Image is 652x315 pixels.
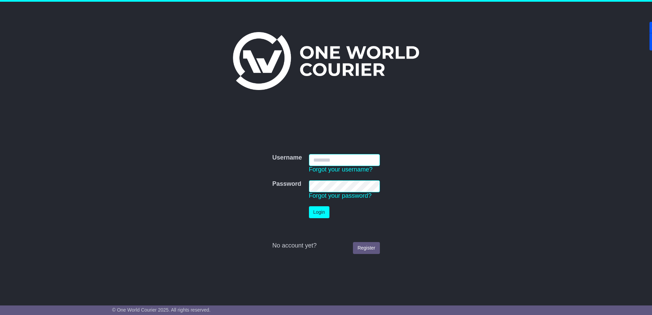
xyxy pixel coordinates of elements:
[309,206,329,218] button: Login
[272,180,301,188] label: Password
[309,166,373,173] a: Forgot your username?
[353,242,380,254] a: Register
[233,32,419,90] img: One World
[112,307,211,313] span: © One World Courier 2025. All rights reserved.
[272,242,380,250] div: No account yet?
[309,192,372,199] a: Forgot your password?
[272,154,302,162] label: Username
